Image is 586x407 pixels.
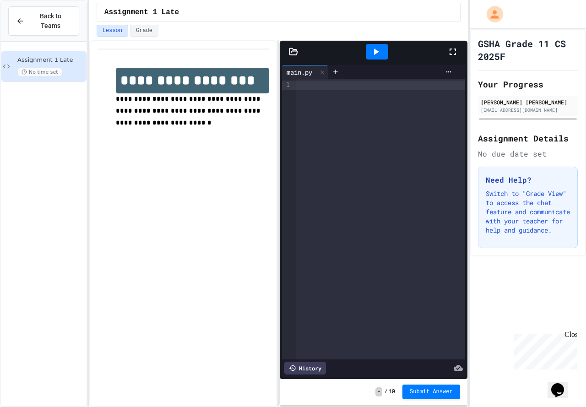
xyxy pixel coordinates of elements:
h1: GSHA Grade 11 CS 2025F [478,37,578,63]
div: [PERSON_NAME] [PERSON_NAME] [481,98,575,106]
p: Switch to "Grade View" to access the chat feature and communicate with your teacher for help and ... [486,189,570,235]
span: 10 [389,388,395,396]
span: / [384,388,387,396]
iframe: chat widget [510,331,577,369]
span: Assignment 1 Late [17,56,85,64]
div: No due date set [478,148,578,159]
span: No time set [17,68,62,76]
button: Grade [130,25,158,37]
div: My Account [477,4,505,25]
div: main.py [282,67,317,77]
div: Chat with us now!Close [4,4,63,58]
span: Assignment 1 Late [104,7,179,18]
h2: Your Progress [478,78,578,91]
span: Submit Answer [410,388,453,396]
h2: Assignment Details [478,132,578,145]
span: - [375,387,382,396]
div: main.py [282,65,328,79]
button: Submit Answer [402,385,460,399]
iframe: chat widget [548,370,577,398]
h3: Need Help? [486,174,570,185]
div: [EMAIL_ADDRESS][DOMAIN_NAME] [481,107,575,114]
span: Back to Teams [30,11,71,31]
div: 1 [282,81,291,90]
div: History [284,362,326,374]
button: Lesson [97,25,128,37]
button: Back to Teams [8,6,79,36]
